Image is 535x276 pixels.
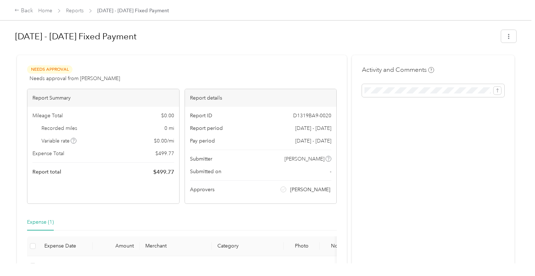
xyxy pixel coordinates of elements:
td: FAVR Group A 2025 FAVR program [140,256,212,276]
span: $ 499.77 [153,168,174,176]
th: Expense Date [39,236,93,256]
span: Needs Approval [27,65,72,74]
th: Photo [284,236,320,256]
td: 9-30-2025 [39,256,93,276]
a: Home [38,8,52,14]
div: Report details [185,89,337,107]
div: Expense (1) [27,218,54,226]
span: [DATE] - [DATE] Fixed Payment [97,7,169,14]
span: Needs approval from [PERSON_NAME] [30,75,120,82]
span: Report total [32,168,61,176]
span: $ 499.77 [155,150,174,157]
th: Merchant [140,236,212,256]
iframe: Everlance-gr Chat Button Frame [495,236,535,276]
div: Report Summary [27,89,179,107]
span: Submitter [190,155,212,163]
span: Approvers [190,186,215,193]
th: Notes [320,236,356,256]
span: [PERSON_NAME] [290,186,330,193]
span: [PERSON_NAME] [284,155,324,163]
span: [DATE] - [DATE] [295,137,331,145]
span: Report period [190,124,223,132]
span: $ 0.00 / mi [154,137,174,145]
span: Mileage Total [32,112,63,119]
div: Back [14,6,33,15]
th: Category [212,236,284,256]
span: Report ID [190,112,212,119]
span: 0 mi [164,124,174,132]
span: - [330,168,331,175]
span: $ 0.00 [161,112,174,119]
th: Amount [93,236,140,256]
span: Pay period [190,137,215,145]
td: $499.77 [93,256,140,276]
h1: Sep 1 - 30, 2025 Fixed Payment [15,28,496,45]
span: Expense Total [32,150,64,157]
span: Variable rate [41,137,77,145]
h4: Activity and Comments [362,65,434,74]
span: [DATE] - [DATE] [295,124,331,132]
span: D1319BA9-0020 [293,112,331,119]
a: Reports [66,8,84,14]
span: Submitted on [190,168,221,175]
span: Recorded miles [41,124,77,132]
